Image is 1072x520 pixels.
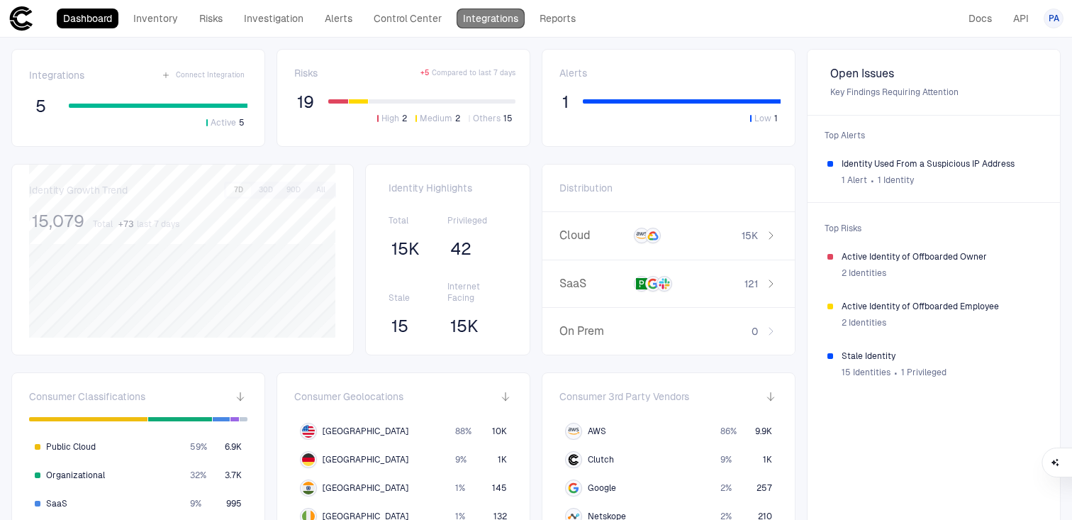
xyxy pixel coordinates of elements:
[774,113,778,124] span: 1
[816,214,1051,243] span: Top Risks
[842,158,1040,170] span: Identity Used From a Suspicious IP Address
[391,238,420,260] span: 15K
[842,267,886,279] span: 2 Identities
[225,441,242,453] span: 6.9K
[763,454,772,465] span: 1K
[420,68,429,78] span: + 5
[159,67,247,84] button: Connect Integration
[754,113,771,124] span: Low
[568,454,579,465] div: Clutch
[374,112,410,125] button: High2
[389,238,423,260] button: 15K
[830,87,1037,98] span: Key Findings Requiring Attention
[870,170,875,191] span: ∙
[720,482,732,494] span: 2 %
[588,426,606,437] span: AWS
[842,367,890,378] span: 15 Identities
[455,454,467,465] span: 9 %
[226,498,242,509] span: 995
[391,316,408,337] span: 15
[755,426,772,437] span: 9.9K
[35,96,46,117] span: 5
[239,117,245,128] span: 5
[1044,9,1063,28] button: PA
[225,470,242,481] span: 3.7K
[568,426,579,437] div: AWS
[413,112,463,125] button: Medium2
[878,175,914,186] span: 1 Identity
[455,482,465,494] span: 1 %
[118,218,134,230] span: + 73
[747,112,781,125] button: Low1
[297,92,314,113] span: 19
[492,482,507,494] span: 145
[457,9,525,28] a: Integrations
[559,67,587,79] span: Alerts
[93,218,113,230] span: Total
[901,367,947,378] span: 1 Privileged
[842,317,886,328] span: 2 Identities
[367,9,448,28] a: Control Center
[32,211,84,232] span: 15,079
[432,68,515,78] span: Compared to last 7 days
[533,9,582,28] a: Reports
[29,184,128,197] span: Identity Growth Trend
[842,301,1040,312] span: Active Identity of Offboarded Employee
[302,425,315,438] img: US
[127,9,184,28] a: Inventory
[744,277,758,290] span: 121
[447,281,507,304] span: Internet Facing
[389,215,448,226] span: Total
[492,426,507,437] span: 10K
[381,113,399,124] span: High
[137,218,179,230] span: last 7 days
[389,292,448,304] span: Stale
[29,95,52,118] button: 5
[176,70,245,80] span: Connect Integration
[308,184,334,197] button: All
[842,175,867,186] span: 1 Alert
[720,454,732,465] span: 9 %
[402,113,407,124] span: 2
[29,69,84,82] span: Integrations
[323,426,408,437] span: [GEOGRAPHIC_DATA]
[830,67,1037,81] span: Open Issues
[447,215,507,226] span: Privileged
[893,362,898,383] span: ∙
[302,482,315,494] img: IN
[842,350,1040,362] span: Stale Identity
[238,9,310,28] a: Investigation
[455,113,460,124] span: 2
[302,453,315,466] img: DE
[559,228,628,243] span: Cloud
[455,426,471,437] span: 88 %
[450,316,479,337] span: 15K
[559,390,689,403] span: Consumer 3rd Party Vendors
[420,113,452,124] span: Medium
[203,116,247,129] button: Active5
[193,9,229,28] a: Risks
[226,184,251,197] button: 7D
[294,390,403,403] span: Consumer Geolocations
[1049,13,1059,24] span: PA
[46,441,96,453] span: Public Cloud
[842,251,1040,262] span: Active Identity of Offboarded Owner
[450,238,471,260] span: 42
[190,441,207,453] span: 59 %
[498,454,507,465] span: 1K
[318,9,359,28] a: Alerts
[190,470,206,481] span: 32 %
[559,182,613,194] span: Distribution
[562,92,569,113] span: 1
[281,184,306,197] button: 90D
[46,498,67,509] span: SaaS
[294,91,317,114] button: 19
[447,238,474,260] button: 42
[294,67,318,79] span: Risks
[447,315,481,338] button: 15K
[253,184,279,197] button: 30D
[568,482,579,494] div: Google
[588,454,614,465] span: Clutch
[742,229,758,242] span: 15K
[323,482,408,494] span: [GEOGRAPHIC_DATA]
